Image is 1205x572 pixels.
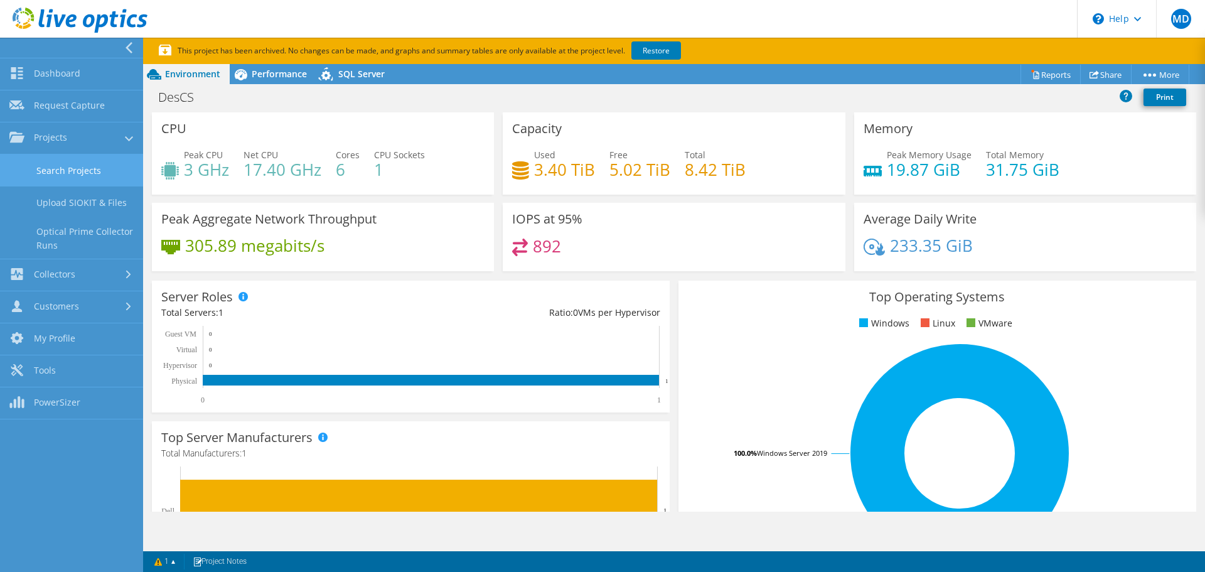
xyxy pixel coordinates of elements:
h4: 3 GHz [184,163,229,176]
span: Total [685,149,705,161]
h4: 6 [336,163,360,176]
span: Peak CPU [184,149,223,161]
span: Cores [336,149,360,161]
h3: IOPS at 95% [512,212,582,226]
text: 1 [657,396,661,404]
a: Print [1143,89,1186,106]
span: Environment [165,68,220,80]
text: 1 [665,378,668,384]
h1: DesCS [153,90,213,104]
li: Windows [856,316,909,330]
div: Total Servers: [161,306,410,320]
a: Share [1080,65,1132,84]
span: Free [609,149,628,161]
text: 0 [201,396,205,404]
h3: Top Operating Systems [688,290,1187,304]
div: Ratio: VMs per Hypervisor [410,306,660,320]
h4: 233.35 GiB [890,239,973,252]
h3: Capacity [512,122,562,136]
span: Peak Memory Usage [887,149,972,161]
span: Net CPU [244,149,278,161]
span: 1 [218,306,223,318]
span: CPU Sockets [374,149,425,161]
span: SQL Server [338,68,385,80]
h4: 3.40 TiB [534,163,595,176]
h4: Total Manufacturers: [161,446,660,460]
li: Linux [918,316,955,330]
span: 1 [242,447,247,459]
text: 0 [209,362,212,369]
text: Physical [171,377,197,386]
h4: 892 [533,239,561,253]
tspan: Windows Server 2019 [757,448,827,458]
li: VMware [963,316,1012,330]
h4: 1 [374,163,425,176]
h4: 17.40 GHz [244,163,321,176]
text: 0 [209,347,212,353]
text: Virtual [176,345,198,354]
h3: CPU [161,122,186,136]
span: Performance [252,68,307,80]
svg: \n [1093,13,1104,24]
a: Project Notes [184,554,255,569]
h3: Server Roles [161,290,233,304]
h4: 31.75 GiB [986,163,1059,176]
h4: 305.89 megabits/s [185,239,324,252]
h4: 19.87 GiB [887,163,972,176]
a: Restore [631,41,681,60]
text: Dell [161,507,174,515]
a: More [1131,65,1189,84]
text: Guest VM [165,330,196,338]
a: Reports [1020,65,1081,84]
h4: 5.02 TiB [609,163,670,176]
h3: Top Server Manufacturers [161,431,313,445]
p: This project has been archived. No changes can be made, and graphs and summary tables are only av... [159,44,774,58]
span: MD [1171,9,1191,29]
text: 0 [209,331,212,337]
h3: Average Daily Write [864,212,977,226]
span: Used [534,149,555,161]
text: Hypervisor [163,361,197,370]
h3: Peak Aggregate Network Throughput [161,212,377,226]
tspan: 100.0% [734,448,757,458]
text: 1 [663,507,667,514]
h3: Memory [864,122,913,136]
span: 0 [573,306,578,318]
span: Total Memory [986,149,1044,161]
a: 1 [146,554,185,569]
h4: 8.42 TiB [685,163,746,176]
